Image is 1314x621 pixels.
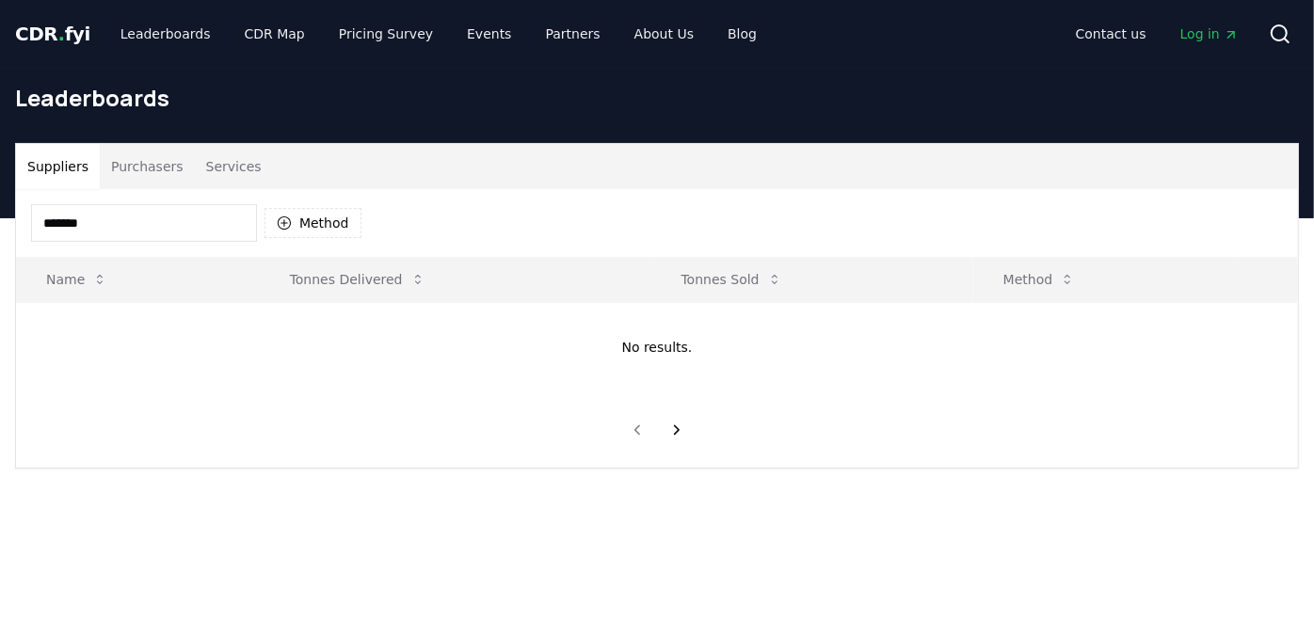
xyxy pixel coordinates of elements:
[16,302,1298,392] td: No results.
[666,261,797,298] button: Tonnes Sold
[100,144,195,189] button: Purchasers
[619,17,709,51] a: About Us
[1061,17,1254,51] nav: Main
[31,261,122,298] button: Name
[988,261,1091,298] button: Method
[324,17,448,51] a: Pricing Survey
[15,23,90,45] span: CDR fyi
[275,261,441,298] button: Tonnes Delivered
[230,17,320,51] a: CDR Map
[713,17,772,51] a: Blog
[264,208,361,238] button: Method
[1180,24,1239,43] span: Log in
[1061,17,1162,51] a: Contact us
[1165,17,1254,51] a: Log in
[58,23,65,45] span: .
[15,21,90,47] a: CDR.fyi
[195,144,273,189] button: Services
[105,17,226,51] a: Leaderboards
[452,17,526,51] a: Events
[15,83,1299,113] h1: Leaderboards
[661,411,693,449] button: next page
[531,17,616,51] a: Partners
[105,17,772,51] nav: Main
[16,144,100,189] button: Suppliers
